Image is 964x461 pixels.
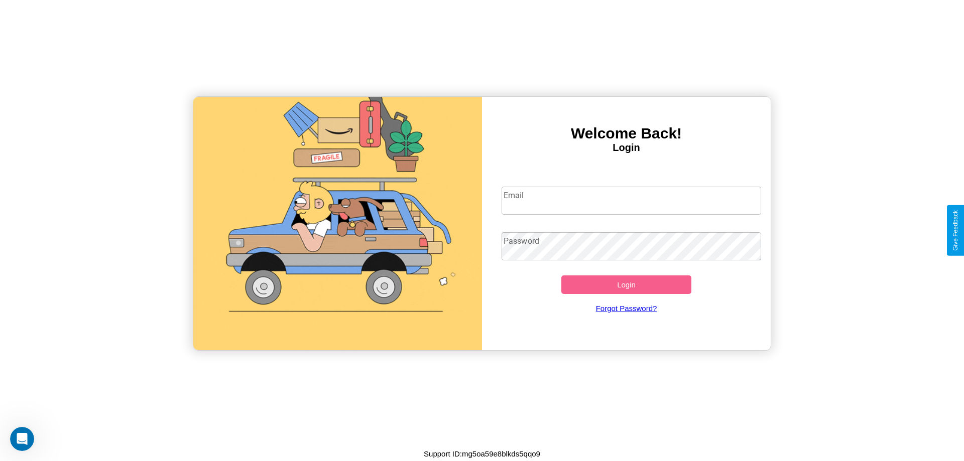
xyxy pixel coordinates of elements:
[482,125,771,142] h3: Welcome Back!
[424,447,540,460] p: Support ID: mg5oa59e8blkds5qqo9
[482,142,771,153] h4: Login
[561,275,691,294] button: Login
[952,210,959,251] div: Give Feedback
[497,294,757,323] a: Forgot Password?
[193,97,482,350] img: gif
[10,427,34,451] iframe: Intercom live chat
